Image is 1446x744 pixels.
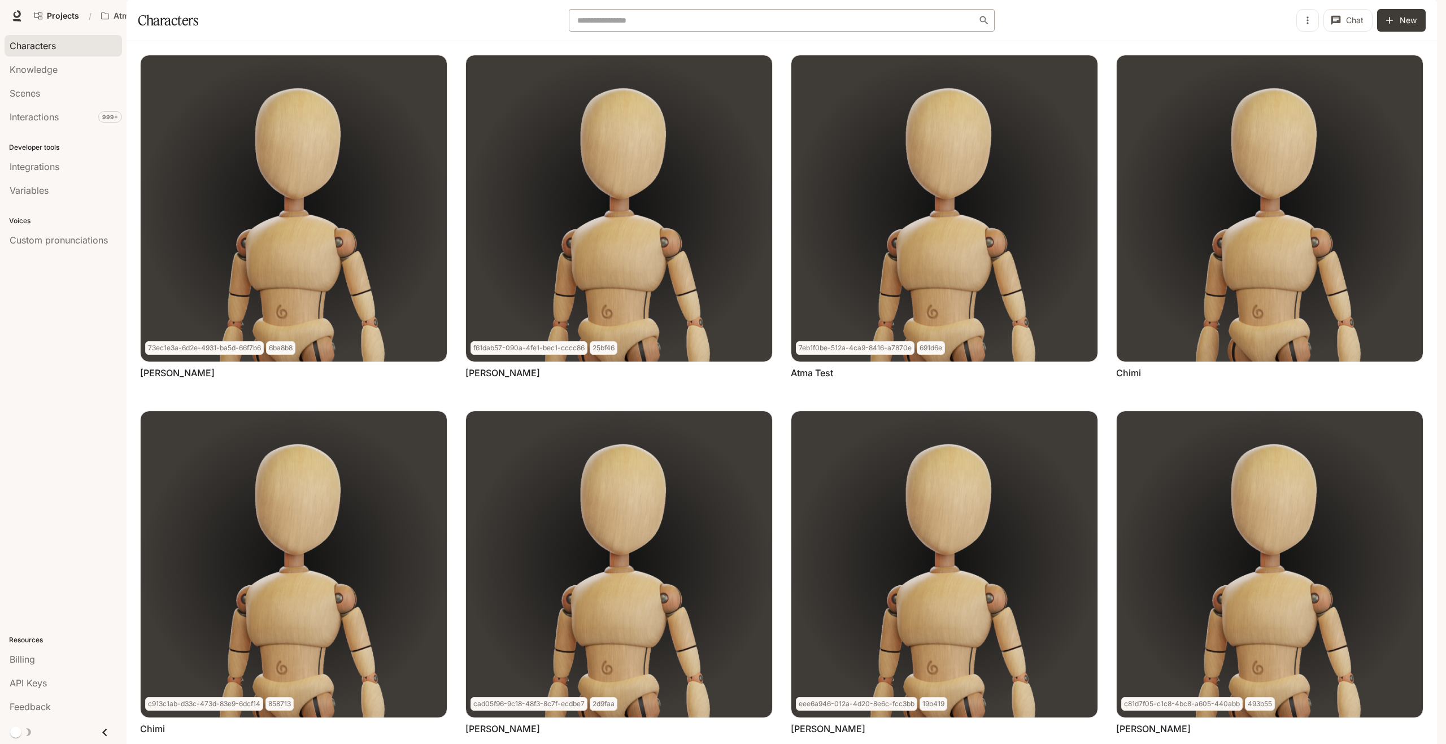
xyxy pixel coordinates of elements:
[465,723,540,735] a: [PERSON_NAME]
[1323,9,1373,32] button: Chat
[1116,367,1141,379] a: Chimi
[84,10,96,22] div: /
[791,723,865,735] a: [PERSON_NAME]
[1117,411,1423,717] img: Eleanor Bennett
[96,5,194,27] button: All workspaces
[791,367,833,379] a: Atma Test
[791,411,1097,717] img: Courtney Dryere
[140,723,165,735] a: Chimi
[466,55,772,362] img: Ada Lovelace
[47,11,79,21] span: Projects
[1117,55,1423,362] img: Chimi
[791,55,1097,362] img: Atma Test
[1377,9,1426,32] button: New
[141,411,447,717] img: Chimi
[141,55,447,362] img: Abraham Lincoln
[29,5,84,27] a: Go to projects
[140,367,215,379] a: [PERSON_NAME]
[1116,723,1191,735] a: [PERSON_NAME]
[466,411,772,717] img: Clive
[138,9,198,32] h1: Characters
[114,11,177,21] p: Atma Core The Neural Network
[465,367,540,379] a: [PERSON_NAME]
